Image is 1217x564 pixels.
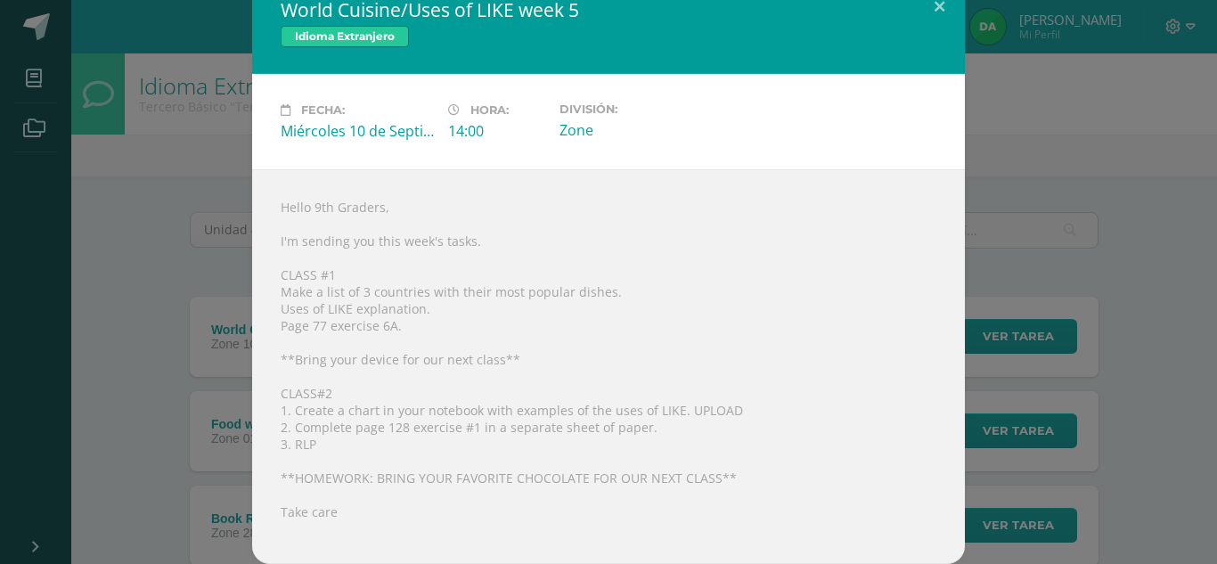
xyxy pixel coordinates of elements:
[252,169,965,564] div: Hello 9th Graders, I'm sending you this week's tasks. CLASS #1 Make a list of 3 countries with th...
[559,120,713,140] div: Zone
[281,121,434,141] div: Miércoles 10 de Septiembre
[301,103,345,117] span: Fecha:
[448,121,545,141] div: 14:00
[281,26,409,47] span: Idioma Extranjero
[559,102,713,116] label: División:
[470,103,509,117] span: Hora:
